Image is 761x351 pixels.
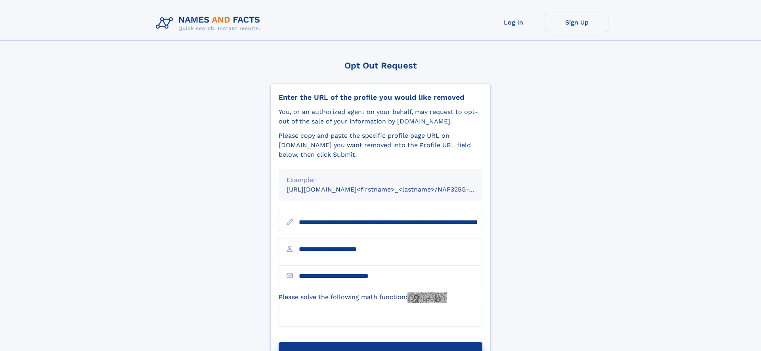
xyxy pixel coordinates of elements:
div: Please copy and paste the specific profile page URL on [DOMAIN_NAME] you want removed into the Pr... [279,131,482,159]
div: Opt Out Request [270,61,491,70]
img: Logo Names and Facts [153,13,267,34]
small: [URL][DOMAIN_NAME]<firstname>_<lastname>/NAF325G-xxxxxxxx [287,186,497,193]
div: You, or an authorized agent on your behalf, may request to opt-out of the sale of your informatio... [279,107,482,126]
div: Enter the URL of the profile you would like removed [279,93,482,102]
a: Log In [482,13,545,32]
a: Sign Up [545,13,608,32]
div: Example: [287,175,474,185]
label: Please solve the following math function: [279,292,447,303]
